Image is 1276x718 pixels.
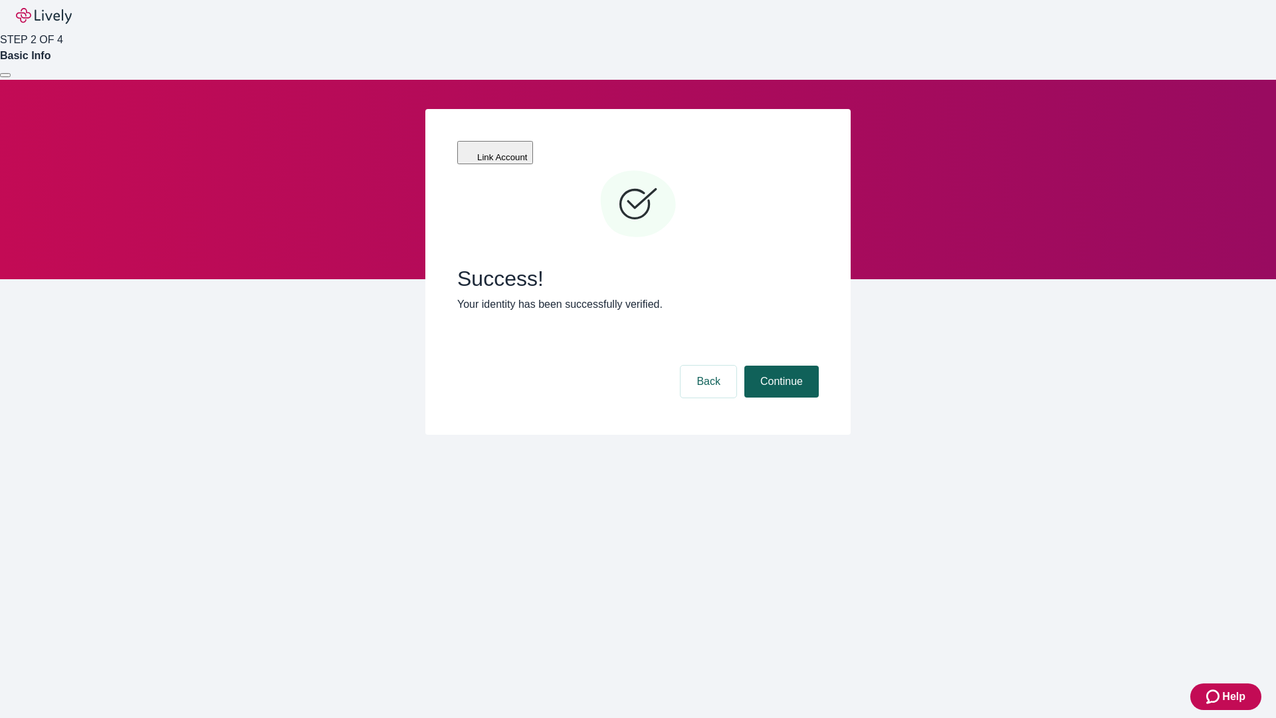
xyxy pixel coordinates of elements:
span: Success! [457,266,819,291]
button: Continue [744,366,819,398]
svg: Zendesk support icon [1206,689,1222,705]
svg: Checkmark icon [598,165,678,245]
button: Back [681,366,736,398]
button: Link Account [457,141,533,164]
p: Your identity has been successfully verified. [457,297,819,312]
span: Help [1222,689,1245,705]
button: Zendesk support iconHelp [1190,683,1261,710]
img: Lively [16,8,72,24]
